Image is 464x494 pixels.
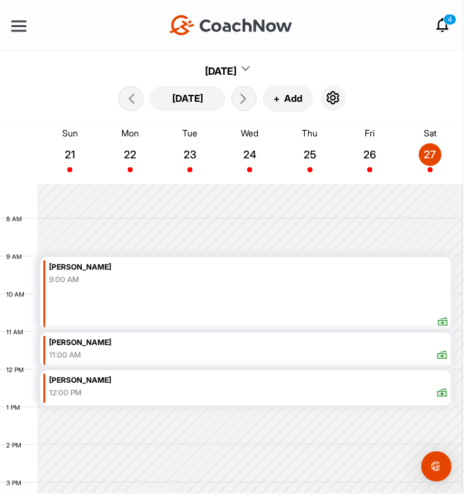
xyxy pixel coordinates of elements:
p: Fri [365,128,375,138]
button: [DATE] [150,86,225,111]
p: Tue [182,128,197,138]
p: 21 [58,148,81,161]
button: +Add [263,85,313,112]
div: [DATE] [205,63,236,79]
p: Wed [241,128,258,138]
div: [PERSON_NAME] [49,260,448,275]
div: 11:00 AM [49,349,81,361]
p: Sun [62,128,78,138]
span: + [273,92,280,105]
p: 22 [119,148,141,161]
div: 12:00 PM [49,387,82,398]
p: 24 [238,148,261,161]
p: 4 [443,14,456,25]
p: 27 [419,148,441,161]
p: 26 [358,148,381,161]
div: [PERSON_NAME] [49,373,448,388]
div: [PERSON_NAME] [49,336,448,350]
p: Thu [302,128,318,138]
div: Open Intercom Messenger [421,451,451,481]
p: 25 [299,148,321,161]
div: 9:00 AM [49,274,79,285]
p: 23 [179,148,201,161]
p: Mon [121,128,139,138]
img: CoachNow [169,15,292,35]
p: Sat [424,128,436,138]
